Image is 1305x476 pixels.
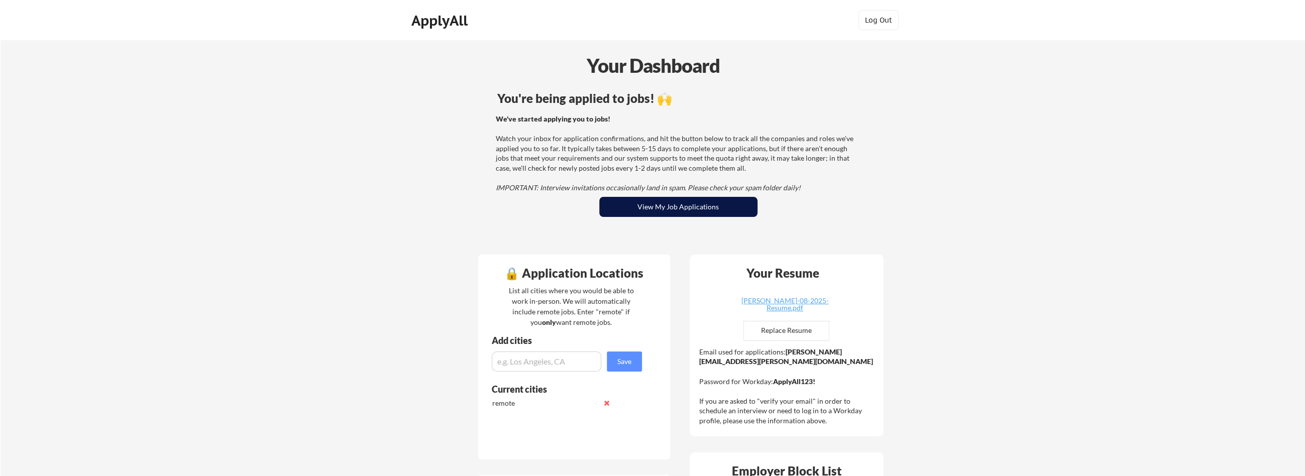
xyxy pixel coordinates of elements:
[599,197,757,217] button: View My Job Applications
[492,385,631,394] div: Current cities
[502,285,640,327] div: List all cities where you would be able to work in-person. We will automatically include remote j...
[607,351,642,372] button: Save
[542,318,556,326] strong: only
[411,12,471,29] div: ApplyAll
[492,398,598,408] div: remote
[496,114,610,123] strong: We've started applying you to jobs!
[481,267,668,279] div: 🔒 Application Locations
[492,336,644,345] div: Add cities
[858,10,899,30] button: Log Out
[725,297,845,311] div: [PERSON_NAME]-08-2025-Resume.pdf
[497,92,859,104] div: You're being applied to jobs! 🙌
[733,267,833,279] div: Your Resume
[1,51,1305,80] div: Your Dashboard
[699,347,877,426] div: Email used for applications: Password for Workday: If you are asked to "verify your email" in ord...
[773,377,815,386] strong: ApplyAll123!
[496,183,801,192] em: IMPORTANT: Interview invitations occasionally land in spam. Please check your spam folder daily!
[699,347,873,366] strong: [PERSON_NAME][EMAIL_ADDRESS][PERSON_NAME][DOMAIN_NAME]
[492,351,601,372] input: e.g. Los Angeles, CA
[496,114,858,193] div: Watch your inbox for application confirmations, and hit the button below to track all the compani...
[725,297,845,313] a: [PERSON_NAME]-08-2025-Resume.pdf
